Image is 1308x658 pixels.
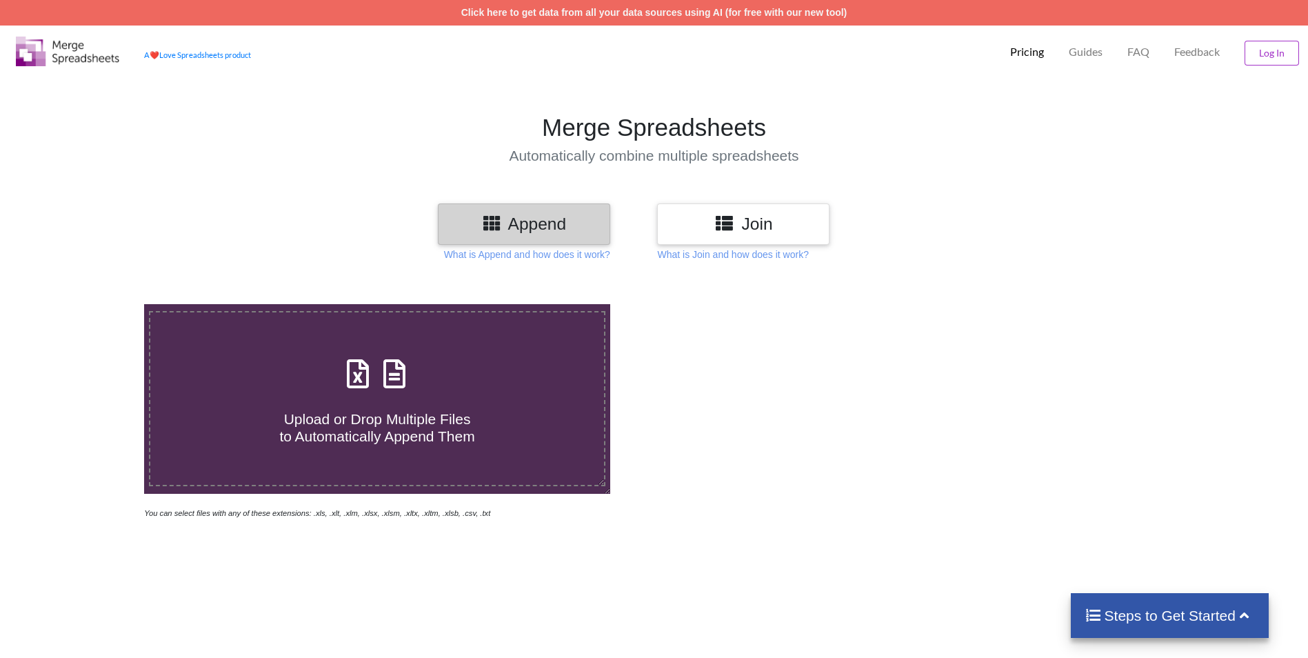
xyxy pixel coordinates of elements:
img: Logo.png [16,37,119,66]
p: Pricing [1010,45,1044,59]
span: Upload or Drop Multiple Files to Automatically Append Them [279,411,474,444]
p: What is Append and how does it work? [444,248,610,261]
p: What is Join and how does it work? [657,248,808,261]
p: FAQ [1127,45,1149,59]
a: Click here to get data from all your data sources using AI (for free with our new tool) [461,7,847,18]
h4: Steps to Get Started [1085,607,1255,624]
p: Guides [1069,45,1103,59]
h3: Join [667,214,819,234]
a: AheartLove Spreadsheets product [144,50,251,59]
span: Feedback [1174,46,1220,57]
span: heart [150,50,159,59]
button: Log In [1245,41,1299,66]
h3: Append [448,214,600,234]
i: You can select files with any of these extensions: .xls, .xlt, .xlm, .xlsx, .xlsm, .xltx, .xltm, ... [144,509,490,517]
